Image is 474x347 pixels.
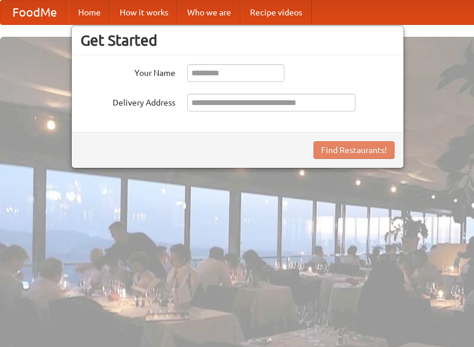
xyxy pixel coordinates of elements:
a: How it works [110,1,178,24]
label: Your Name [81,64,175,79]
a: Home [69,1,110,24]
button: Find Restaurants! [313,141,395,159]
label: Delivery Address [81,94,175,109]
h3: Get Started [81,31,395,49]
a: Recipe videos [241,1,312,24]
a: Who we are [178,1,241,24]
a: FoodMe [1,1,69,24]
